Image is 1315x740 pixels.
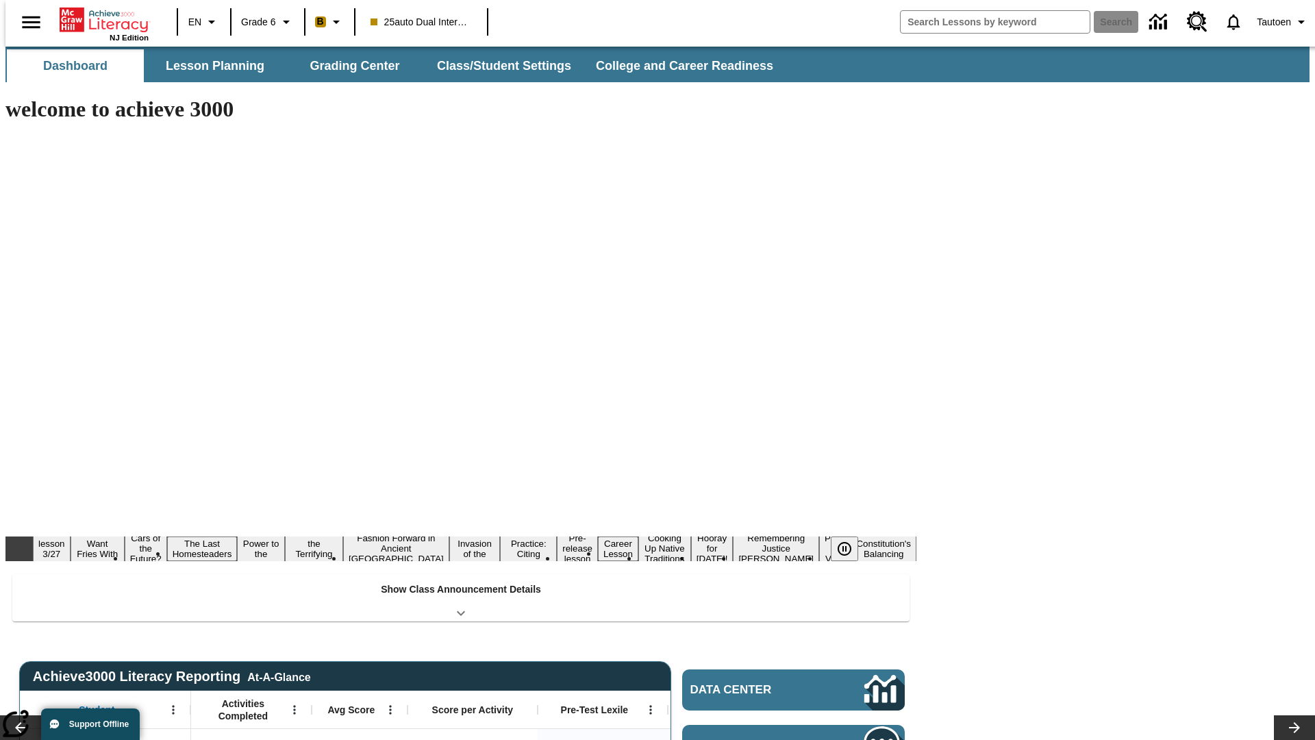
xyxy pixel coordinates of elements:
[284,700,305,720] button: Open Menu
[500,526,557,571] button: Slide 9 Mixed Practice: Citing Evidence
[691,531,734,566] button: Slide 13 Hooray for Constitution Day!
[557,531,598,566] button: Slide 10 Pre-release lesson
[380,700,401,720] button: Open Menu
[426,49,582,82] button: Class/Student Settings
[690,683,818,697] span: Data Center
[236,10,300,34] button: Grade: Grade 6, Select a grade
[449,526,501,571] button: Slide 8 The Invasion of the Free CD
[585,49,784,82] button: College and Career Readiness
[343,531,449,566] button: Slide 7 Fashion Forward in Ancient Rome
[167,536,238,561] button: Slide 4 The Last Homesteaders
[733,531,819,566] button: Slide 14 Remembering Justice O'Connor
[1216,4,1251,40] a: Notifications
[125,531,167,566] button: Slide 3 Cars of the Future?
[682,669,905,711] a: Data Center
[198,698,288,722] span: Activities Completed
[41,708,140,740] button: Support Offline
[831,536,872,561] div: Pause
[5,47,1310,82] div: SubNavbar
[247,669,310,684] div: At-A-Glance
[11,2,51,42] button: Open side menu
[12,574,910,621] div: Show Class Announcement Details
[5,11,200,23] body: Maximum 600 characters Press Escape to exit toolbar Press Alt + F10 to reach toolbar
[901,11,1090,33] input: search field
[598,536,638,561] button: Slide 11 Career Lesson
[69,719,129,729] span: Support Offline
[381,582,541,597] p: Show Class Announcement Details
[237,526,285,571] button: Slide 5 Solar Power to the People
[60,6,149,34] a: Home
[188,15,201,29] span: EN
[60,5,149,42] div: Home
[1251,10,1315,34] button: Profile/Settings
[182,10,226,34] button: Language: EN, Select a language
[241,15,276,29] span: Grade 6
[1179,3,1216,40] a: Resource Center, Will open in new tab
[33,669,311,684] span: Achieve3000 Literacy Reporting
[71,526,125,571] button: Slide 2 Do You Want Fries With That?
[163,700,184,720] button: Open Menu
[33,526,71,571] button: Slide 1 Test lesson 3/27 en
[638,531,691,566] button: Slide 12 Cooking Up Native Traditions
[286,49,423,82] button: Grading Center
[5,49,786,82] div: SubNavbar
[851,526,916,571] button: Slide 16 The Constitution's Balancing Act
[1257,15,1291,29] span: Tautoen
[79,704,114,716] span: Student
[819,531,851,566] button: Slide 15 Point of View
[640,700,661,720] button: Open Menu
[561,704,629,716] span: Pre-Test Lexile
[327,704,375,716] span: Avg Score
[317,13,324,30] span: B
[371,15,472,29] span: 25auto Dual International
[7,49,144,82] button: Dashboard
[5,97,916,122] h1: welcome to achieve 3000
[285,526,343,571] button: Slide 6 Attack of the Terrifying Tomatoes
[110,34,149,42] span: NJ Edition
[432,704,514,716] span: Score per Activity
[310,10,350,34] button: Boost Class color is peach. Change class color
[1141,3,1179,41] a: Data Center
[831,536,858,561] button: Pause
[1274,715,1315,740] button: Lesson carousel, Next
[147,49,284,82] button: Lesson Planning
